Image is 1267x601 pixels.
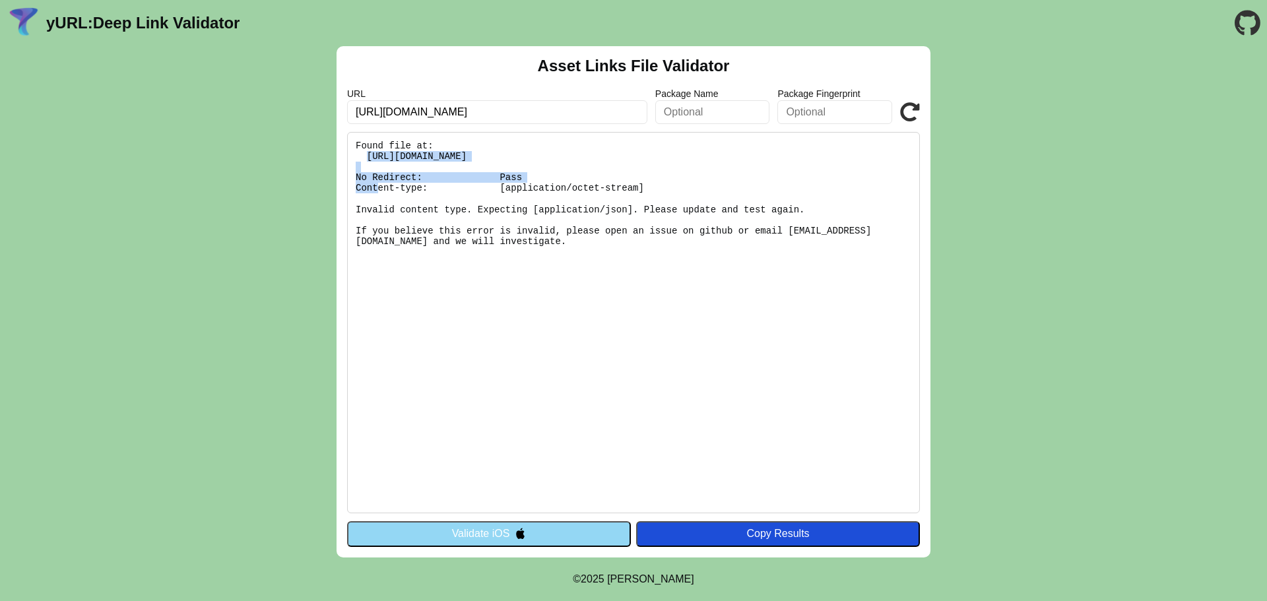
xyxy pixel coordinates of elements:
img: yURL Logo [7,6,41,40]
h2: Asset Links File Validator [538,57,730,75]
span: 2025 [581,573,604,585]
a: Michael Ibragimchayev's Personal Site [607,573,694,585]
label: Package Fingerprint [777,88,892,99]
pre: Found file at: [URL][DOMAIN_NAME] No Redirect: Pass Content-type: [application/octet-stream] Inva... [347,132,920,513]
button: Validate iOS [347,521,631,546]
a: yURL:Deep Link Validator [46,14,240,32]
input: Optional [655,100,770,124]
div: Copy Results [643,528,913,540]
label: URL [347,88,647,99]
img: appleIcon.svg [515,528,526,539]
footer: © [573,557,694,601]
input: Optional [777,100,892,124]
button: Copy Results [636,521,920,546]
label: Package Name [655,88,770,99]
input: Required [347,100,647,124]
